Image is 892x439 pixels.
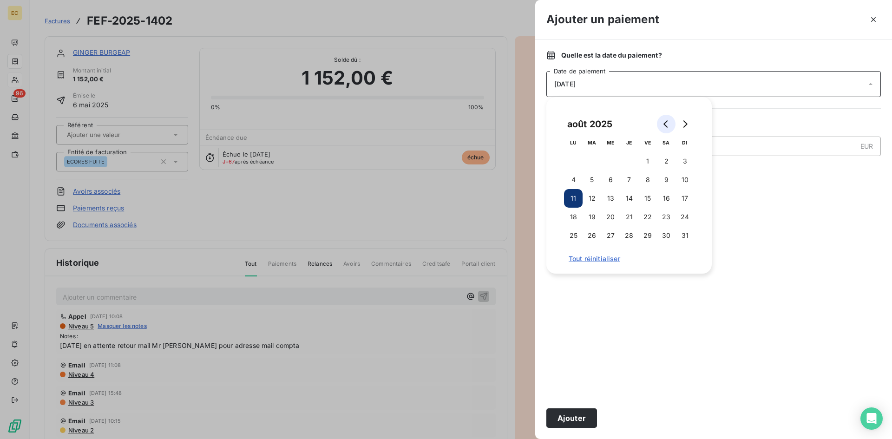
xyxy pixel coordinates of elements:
[620,170,638,189] button: 7
[638,189,657,208] button: 15
[620,226,638,245] button: 28
[564,208,583,226] button: 18
[601,226,620,245] button: 27
[583,133,601,152] th: mardi
[638,226,657,245] button: 29
[546,164,881,173] span: Nouveau solde dû :
[564,117,616,131] div: août 2025
[657,115,676,133] button: Go to previous month
[638,152,657,170] button: 1
[657,133,676,152] th: samedi
[657,152,676,170] button: 2
[638,170,657,189] button: 8
[676,133,694,152] th: dimanche
[620,133,638,152] th: jeudi
[676,115,694,133] button: Go to next month
[676,152,694,170] button: 3
[638,208,657,226] button: 22
[601,170,620,189] button: 6
[676,189,694,208] button: 17
[657,226,676,245] button: 30
[860,407,883,430] div: Open Intercom Messenger
[601,133,620,152] th: mercredi
[564,226,583,245] button: 25
[546,408,597,428] button: Ajouter
[620,208,638,226] button: 21
[676,226,694,245] button: 31
[554,80,576,88] span: [DATE]
[569,255,689,262] span: Tout réinitialiser
[546,11,659,28] h3: Ajouter un paiement
[564,133,583,152] th: lundi
[583,208,601,226] button: 19
[561,51,662,60] span: Quelle est la date du paiement ?
[583,189,601,208] button: 12
[564,170,583,189] button: 4
[657,189,676,208] button: 16
[601,189,620,208] button: 13
[564,189,583,208] button: 11
[583,170,601,189] button: 5
[657,170,676,189] button: 9
[620,189,638,208] button: 14
[638,133,657,152] th: vendredi
[583,226,601,245] button: 26
[676,208,694,226] button: 24
[676,170,694,189] button: 10
[657,208,676,226] button: 23
[601,208,620,226] button: 20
